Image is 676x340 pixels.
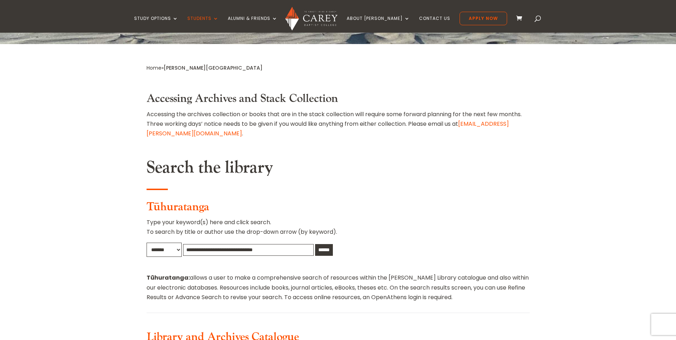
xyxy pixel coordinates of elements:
[347,16,410,33] a: About [PERSON_NAME]
[147,200,530,217] h3: Tūhuratanga
[228,16,277,33] a: Alumni & Friends
[134,16,178,33] a: Study Options
[147,64,161,71] a: Home
[147,217,530,242] p: Type your keyword(s) here and click search. To search by title or author use the drop-down arrow ...
[460,12,507,25] a: Apply Now
[285,7,337,31] img: Carey Baptist College
[147,109,530,139] p: Accessing the archives collection or books that are in the stack collection will require some for...
[164,64,263,71] span: [PERSON_NAME][GEOGRAPHIC_DATA]
[187,16,219,33] a: Students
[147,157,530,182] h2: Search the library
[419,16,450,33] a: Contact Us
[147,64,263,71] span: »
[147,274,190,282] strong: Tūhuratanga:
[147,273,530,302] p: allows a user to make a comprehensive search of resources within the [PERSON_NAME] Library catalo...
[147,92,530,109] h3: Accessing Archives and Stack Collection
